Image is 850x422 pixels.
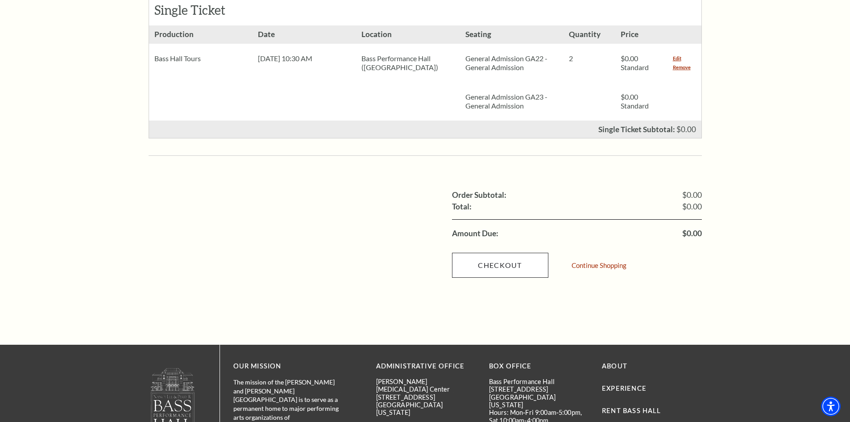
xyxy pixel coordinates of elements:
h3: Quantity [564,25,615,44]
span: $0.00 Standard [621,92,649,110]
a: Continue Shopping [572,262,626,269]
p: [GEOGRAPHIC_DATA][US_STATE] [376,401,476,417]
h3: Location [356,25,460,44]
div: Accessibility Menu [821,397,841,416]
p: Single Ticket Subtotal: [598,125,675,133]
p: [STREET_ADDRESS] [489,385,589,393]
p: Administrative Office [376,361,476,372]
label: Order Subtotal: [452,191,506,199]
span: $0.00 Standard [621,54,649,71]
h3: Production [149,25,253,44]
a: Rent Bass Hall [602,407,661,414]
p: General Admission GA22 - General Admission [465,54,558,72]
span: $0.00 [682,203,702,211]
p: 2 [569,54,610,63]
p: BOX OFFICE [489,361,589,372]
h3: Date [253,25,356,44]
p: OUR MISSION [233,361,345,372]
h3: Price [615,25,667,44]
p: [STREET_ADDRESS] [376,393,476,401]
span: Bass Performance Hall ([GEOGRAPHIC_DATA]) [361,54,438,71]
a: Remove [673,63,691,72]
label: Amount Due: [452,230,498,238]
a: Edit [673,54,681,63]
label: Total: [452,203,472,211]
div: [DATE] 10:30 AM [253,44,356,73]
p: [PERSON_NAME][MEDICAL_DATA] Center [376,378,476,393]
a: Experience [602,384,647,392]
a: Checkout [452,253,548,278]
span: $0.00 [682,191,702,199]
span: $0.00 [682,230,702,238]
div: Bass Hall Tours [149,44,253,73]
p: Bass Performance Hall [489,378,589,385]
h3: Seating [460,25,564,44]
p: [GEOGRAPHIC_DATA][US_STATE] [489,393,589,409]
a: About [602,362,627,370]
p: General Admission GA23 - General Admission [465,92,558,110]
h2: Single Ticket [154,3,252,18]
span: $0.00 [676,125,696,134]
